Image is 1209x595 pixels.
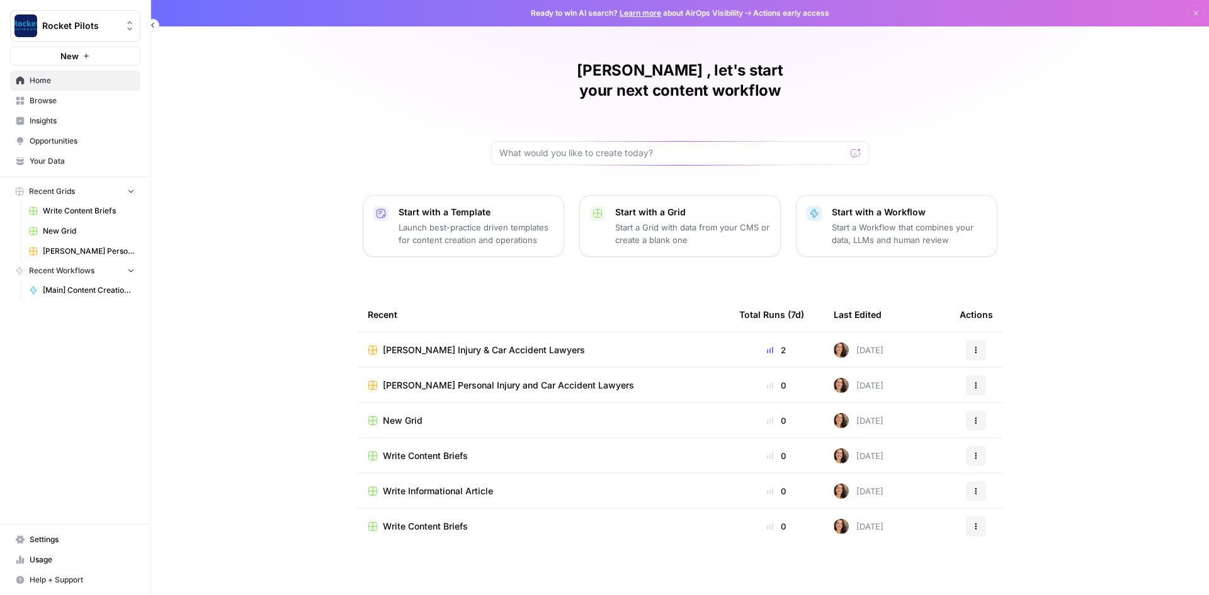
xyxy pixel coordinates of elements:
div: 0 [739,450,814,462]
img: s97njzuoxvuhx495axgpmnahud50 [834,484,849,499]
img: s97njzuoxvuhx495axgpmnahud50 [834,448,849,463]
div: [DATE] [834,448,883,463]
button: Help + Support [10,570,140,590]
span: [PERSON_NAME] Personal Injury and Car Accident Lawyers [43,246,135,257]
span: Help + Support [30,574,135,586]
span: Settings [30,534,135,545]
div: [DATE] [834,484,883,499]
span: New Grid [383,414,423,427]
span: Rocket Pilots [42,20,118,32]
a: Insights [10,111,140,131]
span: [Main] Content Creation Article [43,285,135,296]
span: Recent Grids [29,186,75,197]
a: Your Data [10,151,140,171]
a: Home [10,71,140,91]
div: 0 [739,520,814,533]
div: [DATE] [834,519,883,534]
a: Write Content Briefs [368,450,719,462]
span: Usage [30,554,135,565]
a: New Grid [23,221,140,241]
a: [PERSON_NAME] Personal Injury and Car Accident Lawyers [23,241,140,261]
div: Total Runs (7d) [739,297,804,332]
button: Start with a TemplateLaunch best-practice driven templates for content creation and operations [363,195,564,257]
div: Last Edited [834,297,882,332]
p: Start with a Template [399,206,553,218]
span: Your Data [30,156,135,167]
button: Workspace: Rocket Pilots [10,10,140,42]
span: Write Content Briefs [43,205,135,217]
span: Opportunities [30,135,135,147]
a: Learn more [620,8,661,18]
a: Write Content Briefs [23,201,140,221]
div: [DATE] [834,378,883,393]
div: 0 [739,414,814,427]
div: Recent [368,297,719,332]
p: Start with a Workflow [832,206,987,218]
span: New [60,50,79,62]
p: Launch best-practice driven templates for content creation and operations [399,221,553,246]
img: s97njzuoxvuhx495axgpmnahud50 [834,519,849,534]
a: Settings [10,530,140,550]
span: Recent Workflows [29,265,94,276]
div: Actions [960,297,993,332]
img: s97njzuoxvuhx495axgpmnahud50 [834,413,849,428]
a: Opportunities [10,131,140,151]
a: [Main] Content Creation Article [23,280,140,300]
button: Start with a GridStart a Grid with data from your CMS or create a blank one [579,195,781,257]
span: Ready to win AI search? about AirOps Visibility [531,8,743,19]
div: 0 [739,379,814,392]
img: Rocket Pilots Logo [14,14,37,37]
span: Write Informational Article [383,485,493,497]
div: [DATE] [834,413,883,428]
p: Start a Grid with data from your CMS or create a blank one [615,221,770,246]
span: [PERSON_NAME] Injury & Car Accident Lawyers [383,344,585,356]
div: 2 [739,344,814,356]
span: New Grid [43,225,135,237]
div: 0 [739,485,814,497]
a: New Grid [368,414,719,427]
p: Start a Workflow that combines your data, LLMs and human review [832,221,987,246]
span: Insights [30,115,135,127]
a: [PERSON_NAME] Personal Injury and Car Accident Lawyers [368,379,719,392]
span: Home [30,75,135,86]
img: s97njzuoxvuhx495axgpmnahud50 [834,343,849,358]
a: Usage [10,550,140,570]
span: Actions early access [753,8,829,19]
a: Write Informational Article [368,485,719,497]
p: Start with a Grid [615,206,770,218]
span: Browse [30,95,135,106]
h1: [PERSON_NAME] , let's start your next content workflow [491,60,869,101]
span: [PERSON_NAME] Personal Injury and Car Accident Lawyers [383,379,634,392]
a: [PERSON_NAME] Injury & Car Accident Lawyers [368,344,719,356]
button: New [10,47,140,65]
span: Write Content Briefs [383,520,468,533]
button: Recent Grids [10,182,140,201]
input: What would you like to create today? [499,147,846,159]
div: [DATE] [834,343,883,358]
a: Browse [10,91,140,111]
span: Write Content Briefs [383,450,468,462]
a: Write Content Briefs [368,520,719,533]
button: Start with a WorkflowStart a Workflow that combines your data, LLMs and human review [796,195,997,257]
button: Recent Workflows [10,261,140,280]
img: s97njzuoxvuhx495axgpmnahud50 [834,378,849,393]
